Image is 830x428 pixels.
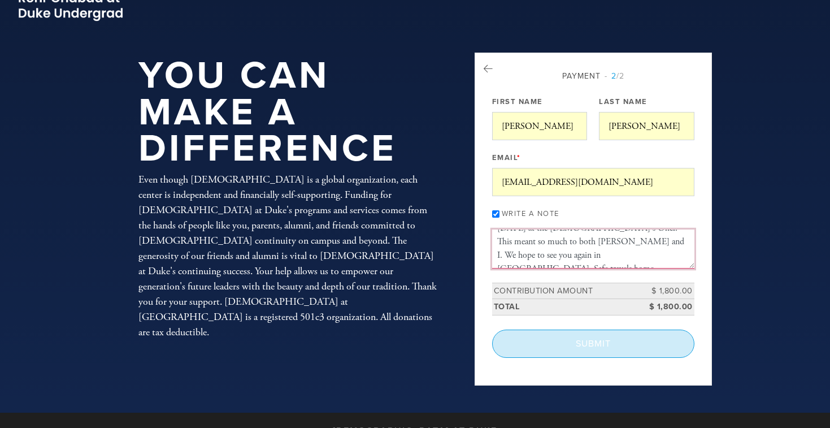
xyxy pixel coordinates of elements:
[605,71,624,81] span: /2
[492,97,543,107] label: First Name
[492,70,694,82] div: Payment
[492,299,644,315] td: Total
[644,299,694,315] td: $ 1,800.00
[644,283,694,299] td: $ 1,800.00
[599,97,648,107] label: Last Name
[611,71,616,81] span: 2
[492,330,694,358] input: Submit
[138,172,438,340] div: Even though [DEMOGRAPHIC_DATA] is a global organization, each center is independent and financial...
[502,209,559,218] label: Write a note
[517,153,521,162] span: This field is required.
[492,153,521,163] label: Email
[138,58,438,167] h1: You Can Make a Difference
[492,283,644,299] td: Contribution Amount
